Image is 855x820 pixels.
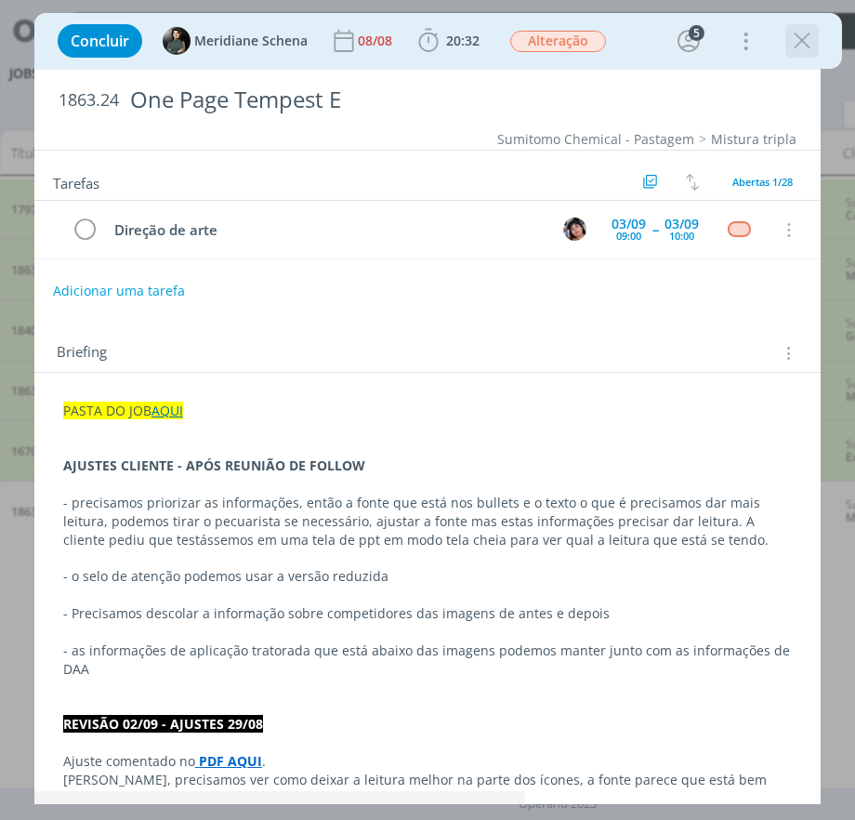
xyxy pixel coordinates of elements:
div: dialog [34,13,821,804]
a: AQUI [151,402,183,419]
p: [PERSON_NAME], precisamos ver como deixar a leitura melhor na parte dos ícones, a fonte parece qu... [63,771,792,808]
span: Meridiane Schena [194,34,308,47]
button: 5 [674,26,704,56]
img: arrow-down-up.svg [686,174,699,191]
img: E [563,218,586,241]
a: Sumitomo Chemical - Pastagem [497,130,694,148]
span: Tarefas [53,170,99,192]
button: MMeridiane Schena [163,27,308,55]
p: - as informações de aplicação tratorada que está abaixo das imagens podemos manter junto com as i... [63,641,792,679]
div: 08/08 [358,34,396,47]
a: PDF AQUI [195,752,262,770]
button: Adicionar uma tarefa [52,274,186,308]
strong: REVISÃO 02/09 - AJUSTES 29/08 [63,715,263,733]
a: Mistura tripla [711,130,796,148]
div: One Page Tempest E [123,77,796,123]
span: -- [652,223,658,236]
p: Ajuste comentado no . [63,752,792,771]
strong: AJUSTES CLIENTE - APÓS REUNIÃO DE FOLLOW [63,456,365,474]
span: 20:32 [446,32,480,49]
p: - precisamos priorizar as informações, então a fonte que está nos bullets e o texto o que é preci... [63,494,792,549]
img: M [163,27,191,55]
span: Alteração [510,31,606,52]
span: Briefing [57,341,107,365]
span: Concluir [71,33,129,48]
button: 20:32 [414,26,484,56]
span: 1863.24 [59,90,119,111]
button: Concluir [58,24,142,58]
span: PASTA DO JOB [63,402,151,419]
button: E [560,216,588,244]
div: Direção de arte [107,218,546,242]
strong: PDF AQUI [199,752,262,770]
div: 10:00 [669,231,694,241]
p: - o selo de atenção podemos usar a versão reduzida [63,567,792,586]
div: 03/09 [612,218,646,231]
span: Abertas 1/28 [732,175,793,189]
button: Alteração [509,30,607,53]
p: - Precisamos descolar a informação sobre competidores das imagens de antes e depois [63,604,792,623]
div: 03/09 [664,218,699,231]
div: 09:00 [616,231,641,241]
div: 5 [689,25,704,41]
